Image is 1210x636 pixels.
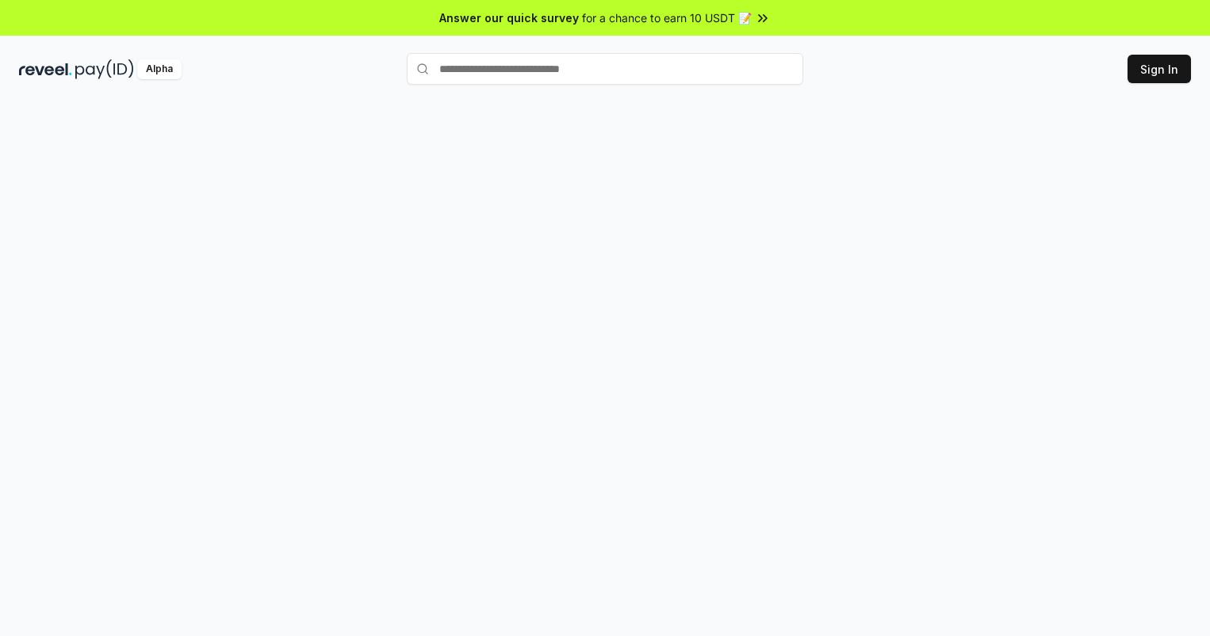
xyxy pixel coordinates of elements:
img: pay_id [75,59,134,79]
span: for a chance to earn 10 USDT 📝 [582,10,752,26]
div: Alpha [137,59,182,79]
span: Answer our quick survey [439,10,579,26]
button: Sign In [1128,55,1191,83]
img: reveel_dark [19,59,72,79]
